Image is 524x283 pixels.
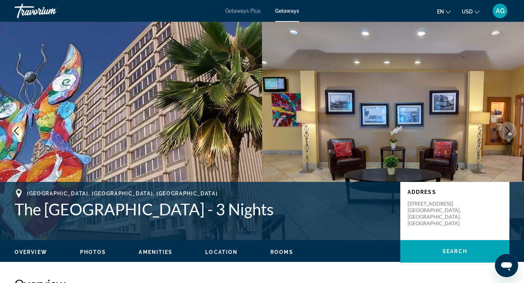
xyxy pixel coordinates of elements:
p: [STREET_ADDRESS] [GEOGRAPHIC_DATA], [GEOGRAPHIC_DATA], [GEOGRAPHIC_DATA] [408,200,466,227]
iframe: Button to launch messaging window [495,254,518,277]
button: User Menu [491,3,509,19]
button: Overview [15,249,47,255]
span: [GEOGRAPHIC_DATA], [GEOGRAPHIC_DATA], [GEOGRAPHIC_DATA] [27,191,218,196]
button: Next image [499,122,517,140]
span: USD [462,9,473,15]
button: Change currency [462,6,480,17]
button: Search [400,240,509,263]
a: Getaways [275,8,299,14]
button: Location [205,249,238,255]
p: Address [408,189,502,195]
span: AG [496,7,505,15]
h1: The [GEOGRAPHIC_DATA] - 3 Nights [15,200,393,219]
button: Photos [80,249,106,255]
button: Previous image [7,122,25,140]
button: Change language [437,6,451,17]
a: Getaways Plus [225,8,261,14]
span: Search [442,248,467,254]
button: Amenities [139,249,172,255]
span: en [437,9,444,15]
a: Travorium [15,1,87,20]
button: Rooms [270,249,293,255]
